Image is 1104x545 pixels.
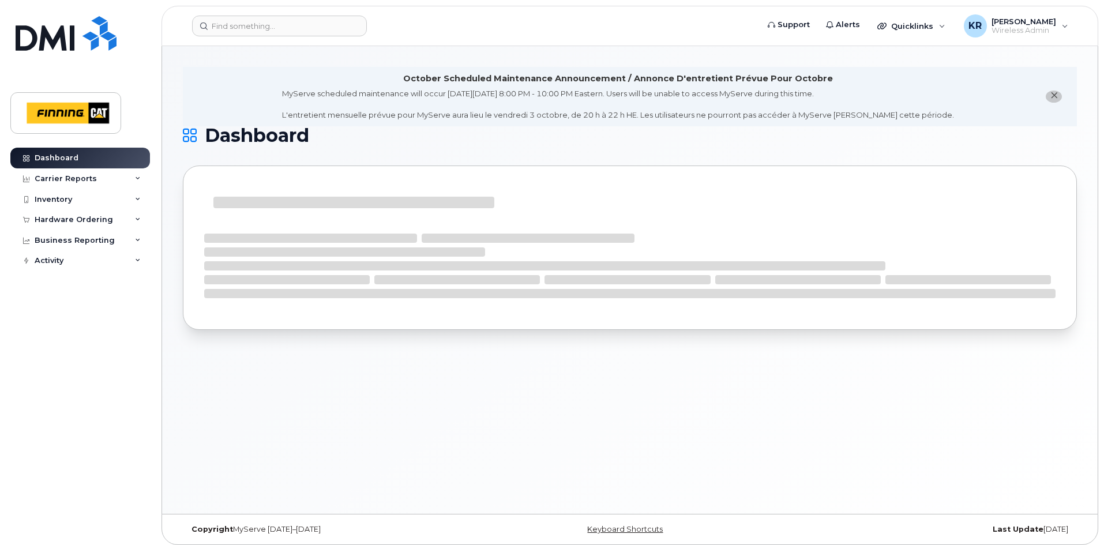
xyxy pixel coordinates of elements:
[205,127,309,144] span: Dashboard
[183,525,481,534] div: MyServe [DATE]–[DATE]
[587,525,663,533] a: Keyboard Shortcuts
[993,525,1043,533] strong: Last Update
[1046,91,1062,103] button: close notification
[282,88,954,121] div: MyServe scheduled maintenance will occur [DATE][DATE] 8:00 PM - 10:00 PM Eastern. Users will be u...
[191,525,233,533] strong: Copyright
[403,73,833,85] div: October Scheduled Maintenance Announcement / Annonce D'entretient Prévue Pour Octobre
[779,525,1077,534] div: [DATE]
